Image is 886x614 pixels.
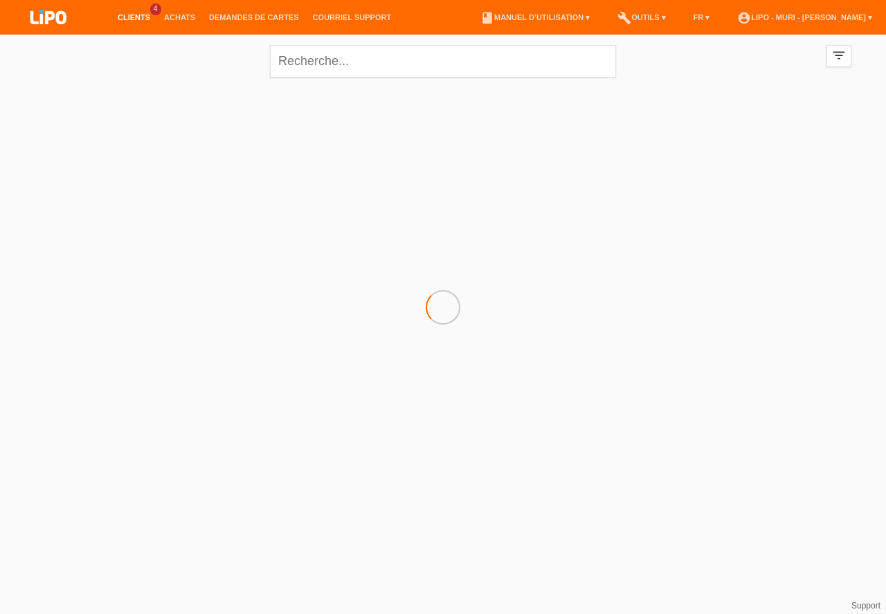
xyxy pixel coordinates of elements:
[150,3,161,15] span: 4
[473,13,597,21] a: bookManuel d’utilisation ▾
[157,13,202,21] a: Achats
[687,13,717,21] a: FR ▾
[851,601,880,611] a: Support
[831,48,847,63] i: filter_list
[611,13,672,21] a: buildOutils ▾
[14,28,83,39] a: LIPO pay
[480,11,494,25] i: book
[737,11,751,25] i: account_circle
[730,13,879,21] a: account_circleLIPO - Muri - [PERSON_NAME] ▾
[270,45,616,78] input: Recherche...
[202,13,306,21] a: Demandes de cartes
[111,13,157,21] a: Clients
[617,11,631,25] i: build
[306,13,398,21] a: Courriel Support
